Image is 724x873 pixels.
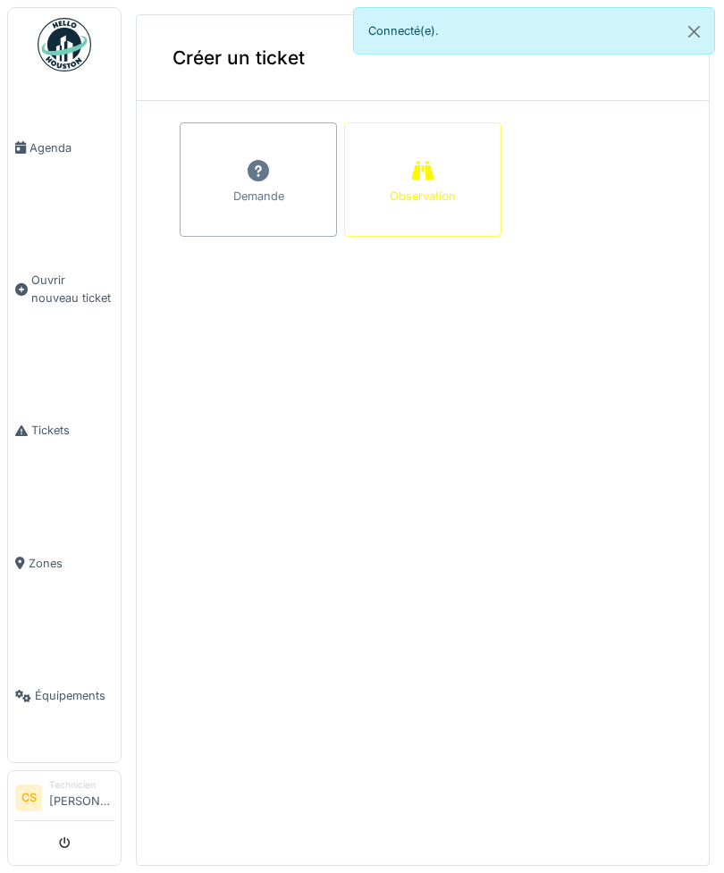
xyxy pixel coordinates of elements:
[233,188,284,205] div: Demande
[137,15,709,101] div: Créer un ticket
[15,778,114,821] a: CS Technicien[PERSON_NAME]
[38,18,91,71] img: Badge_color-CXgf-gQk.svg
[8,214,121,365] a: Ouvrir nouveau ticket
[8,497,121,630] a: Zones
[8,630,121,763] a: Équipements
[8,81,121,214] a: Agenda
[29,555,114,572] span: Zones
[15,785,42,811] li: CS
[674,8,714,55] button: Close
[35,687,114,704] span: Équipements
[390,188,456,205] div: Observation
[29,139,114,156] span: Agenda
[49,778,114,817] li: [PERSON_NAME]
[49,778,114,792] div: Technicien
[353,7,715,55] div: Connecté(e).
[31,272,114,306] span: Ouvrir nouveau ticket
[8,364,121,497] a: Tickets
[31,422,114,439] span: Tickets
